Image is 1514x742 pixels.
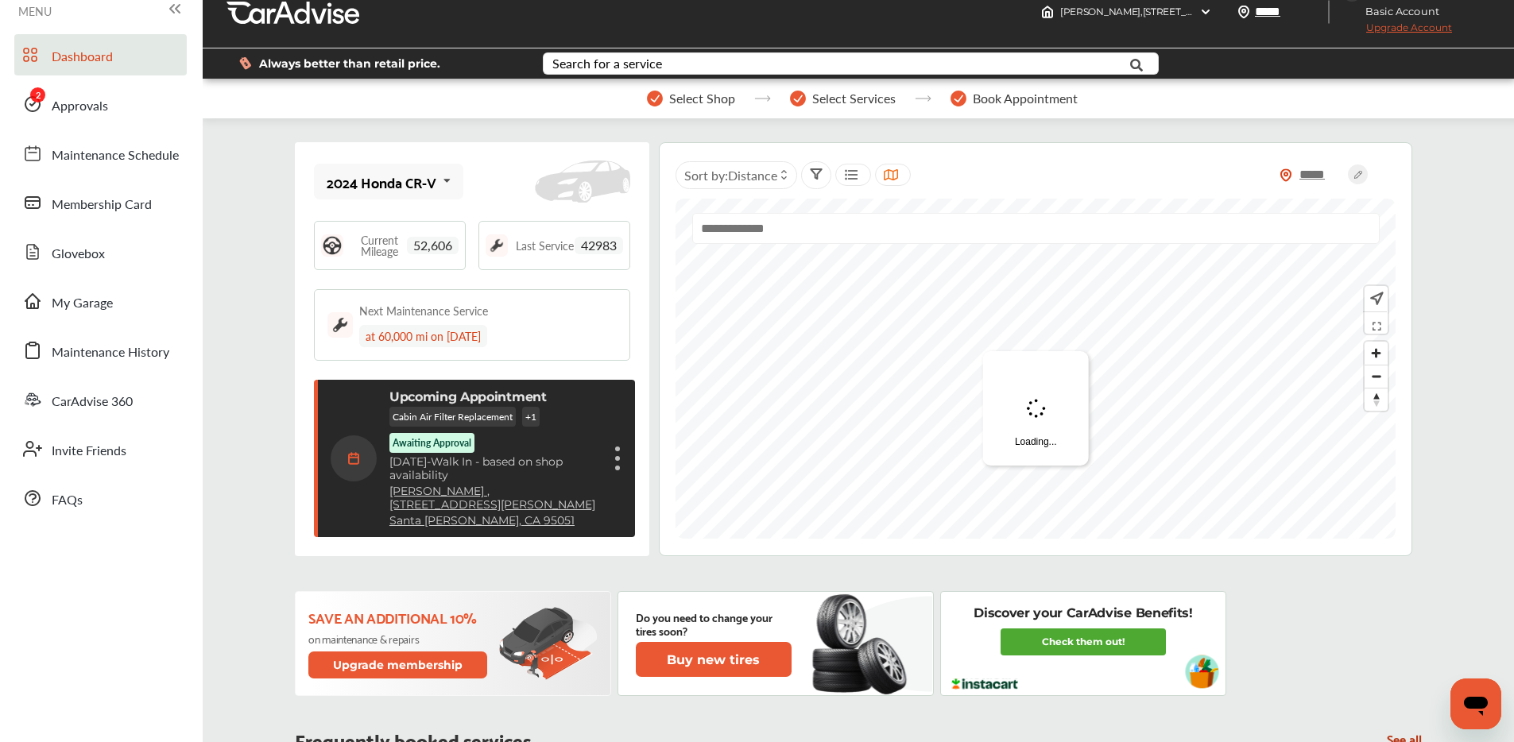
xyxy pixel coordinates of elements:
p: + 1 [522,407,540,427]
img: stepper-checkmark.b5569197.svg [647,91,663,106]
div: Next Maintenance Service [359,303,488,319]
img: stepper-checkmark.b5569197.svg [790,91,806,106]
p: Upcoming Appointment [389,389,547,404]
span: - [427,454,431,469]
img: stepper-checkmark.b5569197.svg [951,91,966,106]
span: Sort by : [684,166,777,184]
canvas: Map [676,199,1396,539]
img: instacart-vehicle.0979a191.svg [1185,655,1219,689]
span: Maintenance Schedule [52,145,179,166]
span: Upgrade Account [1342,21,1452,41]
button: Zoom in [1365,342,1388,365]
img: recenter.ce011a49.svg [1367,290,1384,307]
a: Maintenance History [14,330,187,371]
span: Invite Friends [52,441,126,462]
span: [PERSON_NAME] , [STREET_ADDRESS][PERSON_NAME] Santa [PERSON_NAME] , CA 95051 [1060,6,1469,17]
img: calendar-icon.35d1de04.svg [331,435,377,481]
img: instacart-logo.217963cc.svg [950,678,1020,690]
a: FAQs [14,477,187,519]
span: Last Service [516,240,574,251]
img: update-membership.81812027.svg [499,607,598,681]
p: Discover your CarAdvise Benefits! [974,605,1192,622]
img: location_vector.a44bc228.svg [1237,6,1250,18]
div: Search for a service [552,57,662,70]
a: Membership Card [14,182,187,223]
span: Reset bearing to north [1365,388,1388,411]
span: Maintenance History [52,342,169,363]
span: CarAdvise 360 [52,392,133,412]
button: Reset bearing to north [1365,388,1388,411]
span: Select Services [812,91,896,106]
span: 42983 [575,237,623,254]
img: new-tire.a0c7fe23.svg [811,587,916,700]
span: Distance [728,166,777,184]
img: dollor_label_vector.a70140d1.svg [239,56,251,70]
img: stepper-arrow.e24c07c6.svg [754,95,771,102]
a: Check them out! [1001,628,1166,655]
p: Save an additional 10% [308,609,490,626]
button: Buy new tires [636,642,792,677]
span: MENU [18,5,52,17]
span: My Garage [52,293,113,314]
a: Dashboard [14,34,187,75]
a: [PERSON_NAME] ,[STREET_ADDRESS][PERSON_NAME] [389,485,600,512]
img: stepper-arrow.e24c07c6.svg [915,95,931,102]
p: Awaiting Approval [393,436,471,450]
img: placeholder_car.fcab19be.svg [535,160,630,203]
div: Loading... [983,351,1089,466]
a: Approvals [14,83,187,125]
a: My Garage [14,280,187,322]
img: location_vector_orange.38f05af8.svg [1280,168,1292,182]
span: Current Mileage [351,234,407,257]
span: FAQs [52,490,83,511]
img: header-down-arrow.9dd2ce7d.svg [1199,6,1212,18]
div: at 60,000 mi on [DATE] [359,325,487,347]
a: Santa [PERSON_NAME], CA 95051 [389,514,575,528]
a: CarAdvise 360 [14,379,187,420]
span: Dashboard [52,47,113,68]
span: Basic Account [1344,3,1451,20]
a: Invite Friends [14,428,187,470]
span: Approvals [52,96,108,117]
img: header-home-logo.8d720a4f.svg [1041,6,1054,18]
span: Always better than retail price. [259,58,440,69]
a: Maintenance Schedule [14,133,187,174]
img: maintenance_logo [327,312,353,338]
div: 2024 Honda CR-V [327,174,436,190]
span: Membership Card [52,195,152,215]
span: 52,606 [407,237,459,254]
p: on maintenance & repairs [308,632,490,645]
p: Cabin Air Filter Replacement [389,407,516,427]
a: Buy new tires [636,642,795,677]
span: [DATE] [389,454,427,469]
img: maintenance_logo [486,234,508,257]
span: Book Appointment [973,91,1078,106]
button: Upgrade membership [308,651,488,678]
a: Glovebox [14,231,187,272]
p: Walk In - based on shop availability [389,455,600,482]
span: Select Shop [669,91,735,106]
img: steering_logo [321,234,343,257]
p: Do you need to change your tires soon? [636,610,792,637]
span: Glovebox [52,244,105,265]
iframe: Button to launch messaging window [1450,678,1501,729]
button: Zoom out [1365,365,1388,388]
